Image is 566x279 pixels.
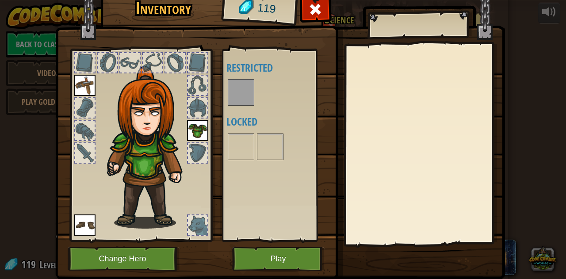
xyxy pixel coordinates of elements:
[68,247,180,271] button: Change Hero
[74,214,96,236] img: portrait.png
[74,75,96,96] img: portrait.png
[226,62,337,73] h4: Restricted
[226,116,337,127] h4: Locked
[103,66,198,229] img: hair_f2.png
[187,120,208,141] img: portrait.png
[232,247,325,271] button: Play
